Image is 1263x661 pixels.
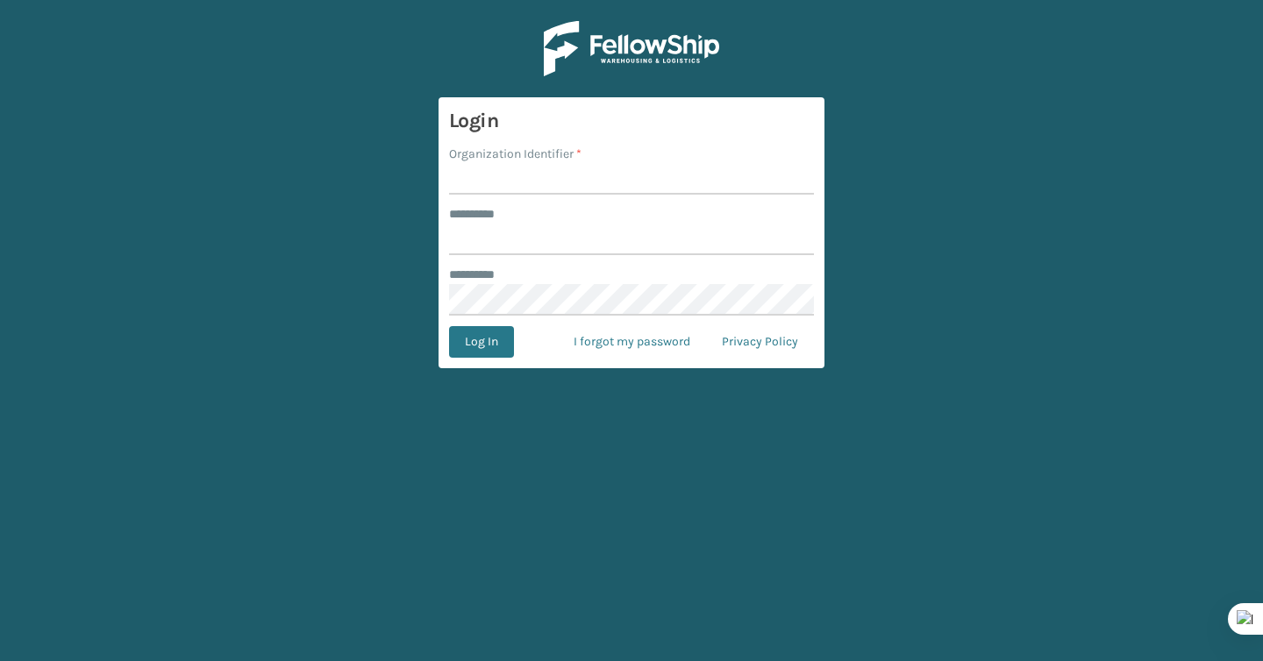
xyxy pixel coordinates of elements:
[558,326,706,358] a: I forgot my password
[449,326,514,358] button: Log In
[544,21,719,76] img: Logo
[706,326,814,358] a: Privacy Policy
[449,108,814,134] h3: Login
[449,145,582,163] label: Organization Identifier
